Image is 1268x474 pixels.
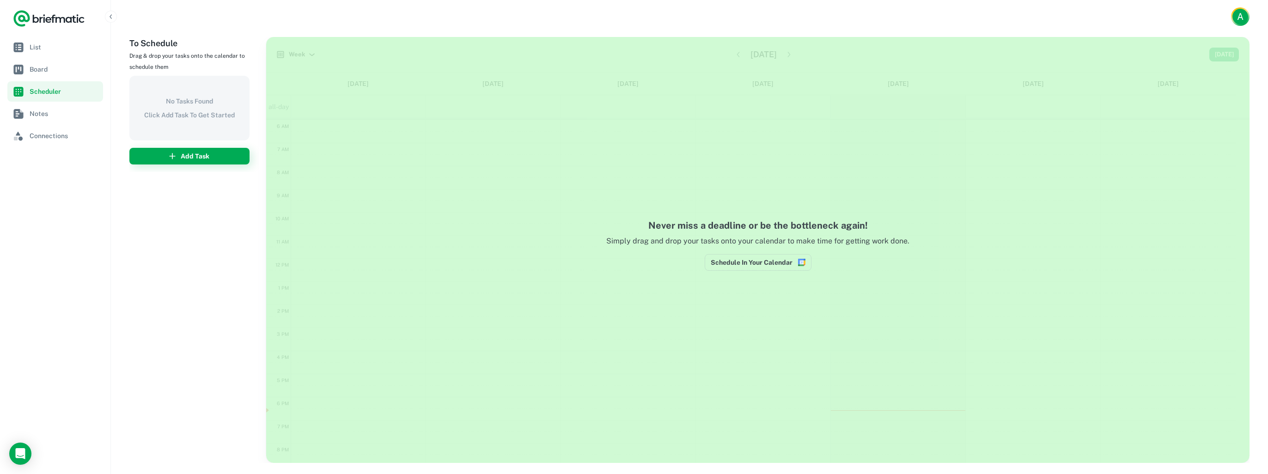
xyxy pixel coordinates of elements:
span: List [30,42,99,52]
span: Scheduler [30,86,99,97]
div: A [1232,9,1248,24]
h6: Click Add Task To Get Started [144,110,235,120]
a: List [7,37,103,57]
a: Connections [7,126,103,146]
h6: No Tasks Found [166,96,213,106]
p: Simply drag and drop your tasks onto your calendar to make time for getting work done. [285,236,1231,254]
button: Connect to Google Calendar to reserve time in your schedule to complete this work [705,254,811,271]
span: Board [30,64,99,74]
span: Notes [30,109,99,119]
div: Load Chat [9,443,31,465]
a: Logo [13,9,85,28]
a: Scheduler [7,81,103,102]
h6: To Schedule [129,37,259,50]
button: Account button [1231,7,1250,26]
button: Add Task [129,148,250,164]
h4: Never miss a deadline or be the bottleneck again! [285,219,1231,232]
a: Board [7,59,103,79]
a: Notes [7,103,103,124]
span: Connections [30,131,99,141]
span: Drag & drop your tasks onto the calendar to schedule them [129,53,245,70]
